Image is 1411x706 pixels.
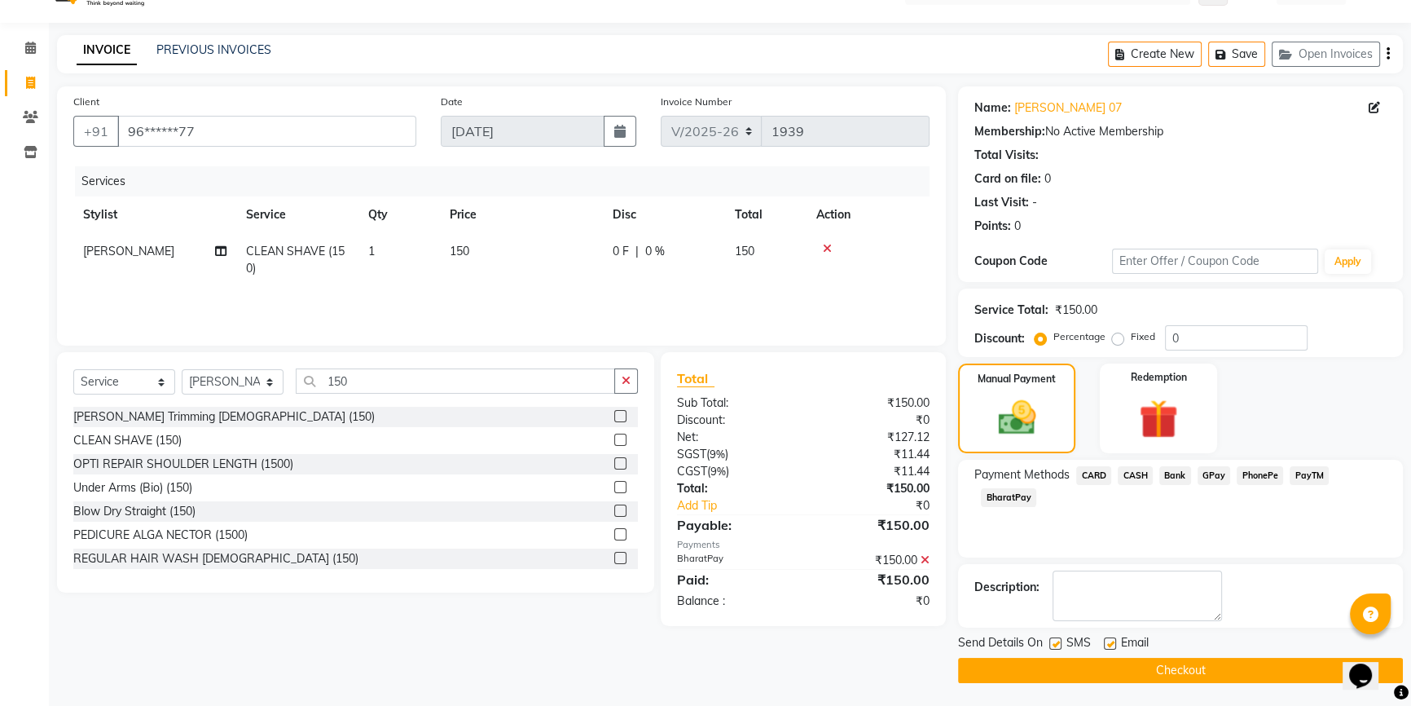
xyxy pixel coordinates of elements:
[974,123,1387,140] div: No Active Membership
[77,36,137,65] a: INVOICE
[83,244,174,258] span: [PERSON_NAME]
[1053,329,1106,344] label: Percentage
[156,42,271,57] a: PREVIOUS INVOICES
[974,218,1011,235] div: Points:
[974,466,1070,483] span: Payment Methods
[1108,42,1202,67] button: Create New
[958,658,1403,683] button: Checkout
[1032,194,1037,211] div: -
[987,396,1048,439] img: _cash.svg
[710,448,725,461] span: 9%
[665,570,803,589] div: Paid:
[803,395,942,412] div: ₹150.00
[1208,42,1265,67] button: Save
[73,527,248,544] div: PEDICURE ALGA NECTOR (1500)
[665,463,803,480] div: ( )
[974,194,1029,211] div: Last Visit:
[1014,99,1122,117] a: [PERSON_NAME] 07
[368,244,375,258] span: 1
[358,196,440,233] th: Qty
[1127,395,1190,443] img: _gift.svg
[441,95,463,109] label: Date
[246,244,345,276] span: CLEAN SHAVE (150)
[450,244,469,258] span: 150
[807,196,930,233] th: Action
[635,243,639,260] span: |
[974,147,1039,164] div: Total Visits:
[677,370,714,387] span: Total
[677,447,706,461] span: SGST
[725,196,807,233] th: Total
[665,395,803,412] div: Sub Total:
[665,515,803,535] div: Payable:
[296,368,615,394] input: Search or Scan
[974,123,1045,140] div: Membership:
[803,480,942,497] div: ₹150.00
[803,429,942,446] div: ₹127.12
[1290,466,1329,485] span: PayTM
[677,538,930,552] div: Payments
[665,497,827,514] a: Add Tip
[1112,249,1318,274] input: Enter Offer / Coupon Code
[665,552,803,569] div: BharatPay
[974,330,1025,347] div: Discount:
[117,116,416,147] input: Search by Name/Mobile/Email/Code
[710,465,726,478] span: 9%
[803,446,942,463] div: ₹11.44
[974,99,1011,117] div: Name:
[974,579,1040,596] div: Description:
[440,196,603,233] th: Price
[665,480,803,497] div: Total:
[1076,466,1111,485] span: CARD
[73,503,196,520] div: Blow Dry Straight (150)
[803,463,942,480] div: ₹11.44
[677,464,707,479] span: CGST
[1014,218,1021,235] div: 0
[1159,466,1191,485] span: Bank
[1121,634,1149,655] span: Email
[958,634,1043,655] span: Send Details On
[803,515,942,535] div: ₹150.00
[73,116,119,147] button: +91
[803,412,942,429] div: ₹0
[978,372,1056,386] label: Manual Payment
[613,243,629,260] span: 0 F
[1066,634,1091,655] span: SMS
[73,456,293,473] div: OPTI REPAIR SHOULDER LENGTH (1500)
[1118,466,1153,485] span: CASH
[665,593,803,610] div: Balance :
[1055,302,1097,319] div: ₹150.00
[73,550,358,567] div: REGULAR HAIR WASH [DEMOGRAPHIC_DATA] (150)
[1131,370,1187,385] label: Redemption
[236,196,358,233] th: Service
[1237,466,1283,485] span: PhonePe
[73,408,375,426] div: [PERSON_NAME] Trimming [DEMOGRAPHIC_DATA] (150)
[981,488,1036,507] span: BharatPay
[1343,641,1395,690] iframe: chat widget
[73,432,182,449] div: CLEAN SHAVE (150)
[974,302,1048,319] div: Service Total:
[73,479,192,496] div: Under Arms (Bio) (150)
[1272,42,1380,67] button: Open Invoices
[665,446,803,463] div: ( )
[665,412,803,429] div: Discount:
[803,552,942,569] div: ₹150.00
[803,593,942,610] div: ₹0
[1131,329,1155,344] label: Fixed
[661,95,732,109] label: Invoice Number
[73,95,99,109] label: Client
[974,253,1112,270] div: Coupon Code
[75,166,942,196] div: Services
[1325,249,1371,274] button: Apply
[735,244,754,258] span: 150
[1044,170,1051,188] div: 0
[603,196,725,233] th: Disc
[645,243,665,260] span: 0 %
[73,196,236,233] th: Stylist
[826,497,942,514] div: ₹0
[974,170,1041,188] div: Card on file:
[665,429,803,446] div: Net:
[1198,466,1231,485] span: GPay
[803,570,942,589] div: ₹150.00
